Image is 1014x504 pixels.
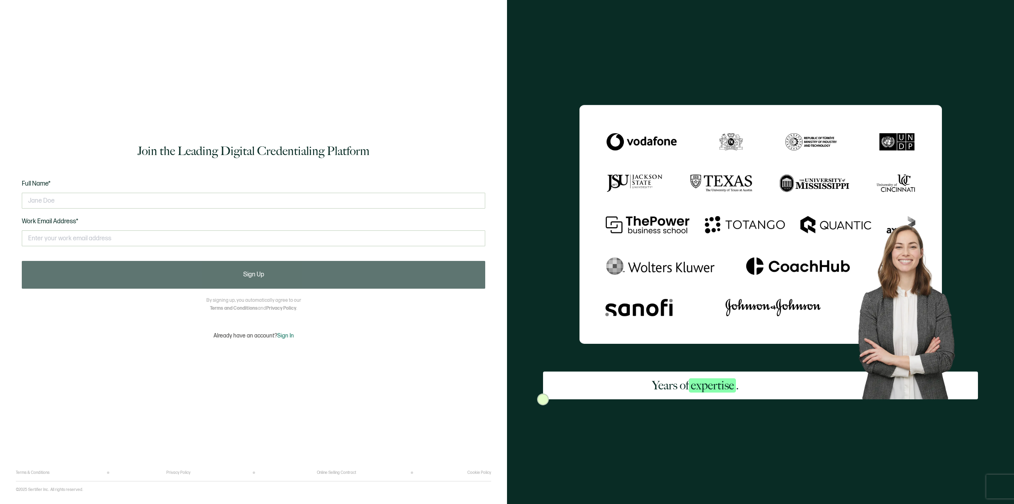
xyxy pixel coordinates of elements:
img: Sertifier Signup - Years of <span class="strong-h">expertise</span>. Hero [848,216,978,400]
a: Online Selling Contract [317,470,356,475]
a: Terms and Conditions [210,305,258,311]
span: Sign In [277,332,294,339]
img: Sertifier Signup [537,393,549,405]
a: Terms & Conditions [16,470,50,475]
input: Enter your work email address [22,230,485,246]
h2: Years of . [652,378,739,393]
p: Already have an account? [213,332,294,339]
input: Jane Doe [22,193,485,209]
button: Sign Up [22,261,485,289]
a: Privacy Policy [166,470,191,475]
p: ©2025 Sertifier Inc.. All rights reserved. [16,487,83,492]
span: Full Name* [22,180,51,188]
a: Cookie Policy [467,470,491,475]
span: Sign Up [243,272,264,278]
p: By signing up, you automatically agree to our and . [206,297,301,312]
h1: Join the Leading Digital Credentialing Platform [137,143,370,159]
span: expertise [689,378,736,393]
img: Sertifier Signup - Years of <span class="strong-h">expertise</span>. [579,105,942,344]
a: Privacy Policy [266,305,296,311]
span: Work Email Address* [22,218,78,225]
